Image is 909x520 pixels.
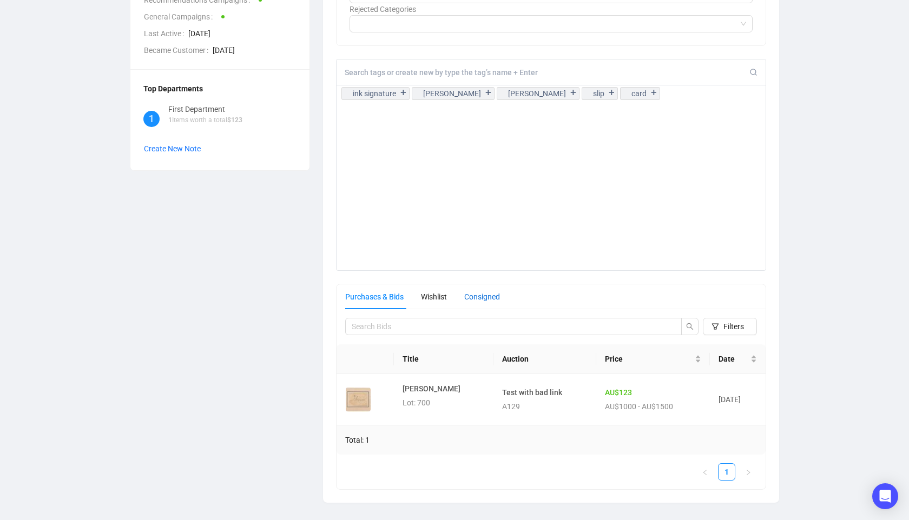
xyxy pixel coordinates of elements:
[337,425,766,455] div: Total: 1
[648,88,660,98] div: +
[631,88,647,99] div: card
[696,463,714,481] li: Previous Page
[596,344,710,374] th: Price
[740,463,757,481] button: right
[346,387,371,412] img: 700_1.jpg
[502,401,588,412] div: A129
[188,28,297,39] span: [DATE]
[421,291,447,303] div: Wishlist
[403,384,460,393] a: [PERSON_NAME]
[745,469,752,476] span: right
[593,88,604,99] div: slip
[686,323,694,330] span: search
[144,44,213,56] span: Became Customer
[719,353,748,365] span: Date
[350,5,416,14] span: Rejected Categories
[168,103,242,115] div: First Department
[144,11,217,23] span: General Campaigns
[605,353,693,365] span: Price
[143,140,201,157] button: Create New Note
[605,388,632,397] span: AU$ 123
[740,463,757,481] li: Next Page
[493,344,596,374] th: Auction
[502,386,588,398] h4: Test with bad link
[482,88,494,98] div: +
[719,464,735,480] a: 1
[605,401,701,412] div: AU$1000 - AU$1500
[149,111,154,126] span: 1
[423,88,481,99] div: [PERSON_NAME]
[872,483,898,509] div: Open Intercom Messenger
[352,321,667,332] input: Search Bids
[567,88,579,98] div: +
[723,321,744,332] span: Filters
[168,115,242,125] p: Items worth a total
[710,344,766,374] th: Date
[702,469,708,476] span: left
[144,144,201,153] span: Create New Note
[213,44,297,56] span: [DATE]
[144,28,188,39] span: Last Active
[718,463,735,481] li: 1
[345,68,749,77] input: Search tags or create new by type the tag’s name + Enter
[168,116,172,124] span: 1
[345,291,404,303] div: Purchases & Bids
[703,318,757,335] button: Filters
[394,344,493,374] th: Title
[353,88,396,99] div: ink signature
[143,83,297,95] div: Top Departments
[403,397,430,409] p: Lot: 700
[605,88,617,98] div: +
[227,116,242,124] span: $ 123
[719,395,741,404] span: [DATE]
[712,323,719,330] span: filter
[508,88,566,99] div: [PERSON_NAME]
[464,291,500,303] div: Consigned
[696,463,714,481] button: left
[397,88,409,98] div: +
